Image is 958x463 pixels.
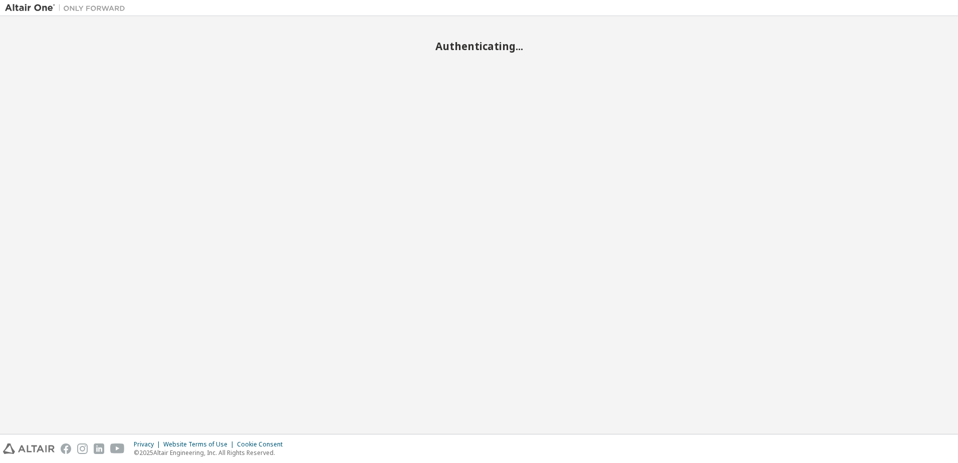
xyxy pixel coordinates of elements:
[77,443,88,454] img: instagram.svg
[163,440,237,448] div: Website Terms of Use
[134,448,289,457] p: © 2025 Altair Engineering, Inc. All Rights Reserved.
[134,440,163,448] div: Privacy
[94,443,104,454] img: linkedin.svg
[5,3,130,13] img: Altair One
[5,40,953,53] h2: Authenticating...
[3,443,55,454] img: altair_logo.svg
[110,443,125,454] img: youtube.svg
[237,440,289,448] div: Cookie Consent
[61,443,71,454] img: facebook.svg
